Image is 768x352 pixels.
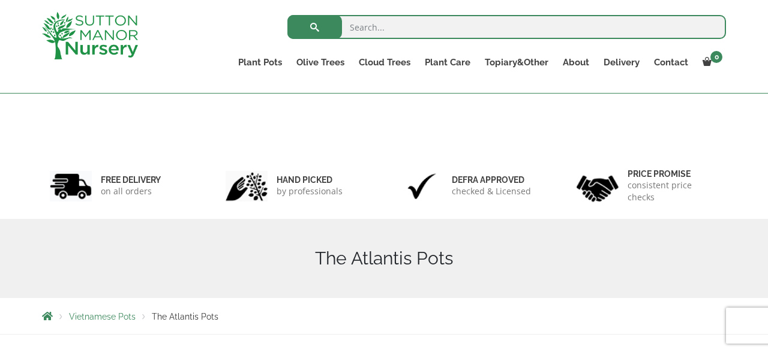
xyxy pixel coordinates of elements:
[152,312,218,321] span: The Atlantis Pots
[42,12,138,59] img: logo
[596,54,647,71] a: Delivery
[101,185,161,197] p: on all orders
[647,54,695,71] a: Contact
[478,54,556,71] a: Topiary&Other
[628,179,719,203] p: consistent price checks
[401,171,443,201] img: 3.jpg
[695,54,726,71] a: 0
[628,169,719,179] h6: Price promise
[452,185,531,197] p: checked & Licensed
[452,175,531,185] h6: Defra approved
[42,311,726,321] nav: Breadcrumbs
[289,54,352,71] a: Olive Trees
[277,175,343,185] h6: hand picked
[352,54,418,71] a: Cloud Trees
[277,185,343,197] p: by professionals
[231,54,289,71] a: Plant Pots
[226,171,268,201] img: 2.jpg
[556,54,596,71] a: About
[577,168,619,204] img: 4.jpg
[42,248,726,269] h1: The Atlantis Pots
[50,171,92,201] img: 1.jpg
[287,15,726,39] input: Search...
[69,312,136,321] a: Vietnamese Pots
[710,51,722,63] span: 0
[101,175,161,185] h6: FREE DELIVERY
[418,54,478,71] a: Plant Care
